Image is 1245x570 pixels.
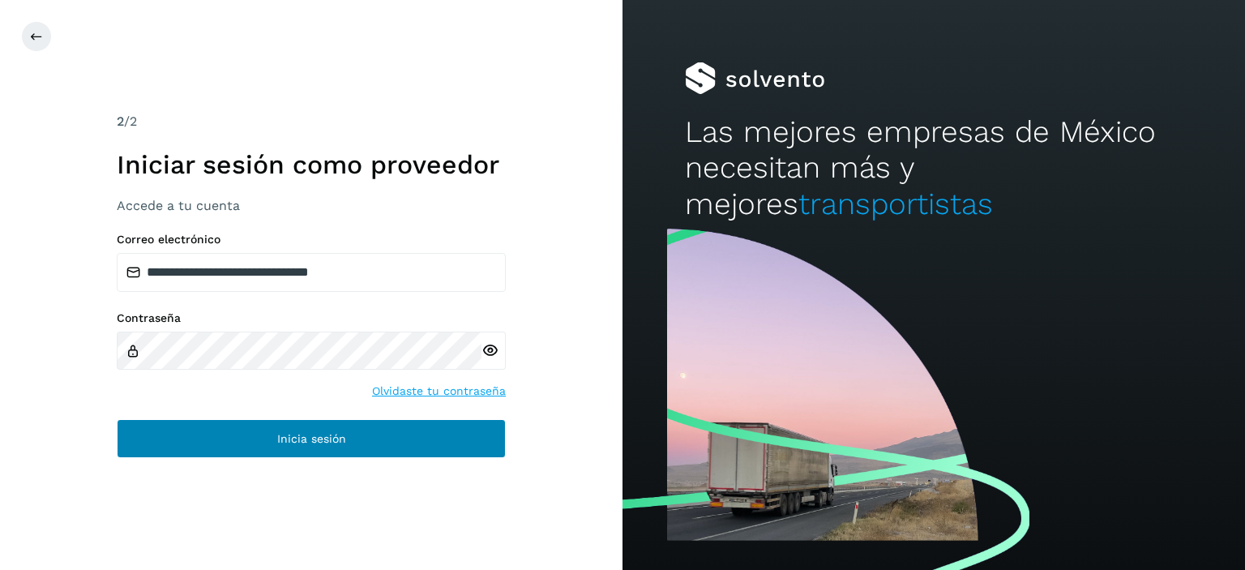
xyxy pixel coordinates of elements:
h1: Iniciar sesión como proveedor [117,149,506,180]
span: Inicia sesión [277,433,346,444]
span: 2 [117,114,124,129]
div: /2 [117,112,506,131]
h2: Las mejores empresas de México necesitan más y mejores [685,114,1183,222]
span: transportistas [798,186,993,221]
a: Olvidaste tu contraseña [372,383,506,400]
button: Inicia sesión [117,419,506,458]
h3: Accede a tu cuenta [117,198,506,213]
label: Correo electrónico [117,233,506,246]
label: Contraseña [117,311,506,325]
